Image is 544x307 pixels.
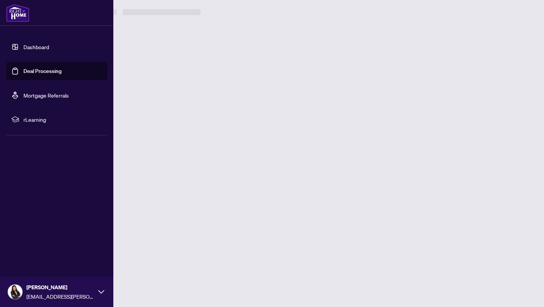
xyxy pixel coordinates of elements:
[8,285,22,299] img: Profile Icon
[23,43,49,50] a: Dashboard
[6,4,29,22] img: logo
[23,115,102,124] span: rLearning
[26,292,94,301] span: [EMAIL_ADDRESS][PERSON_NAME][DOMAIN_NAME]
[23,92,69,99] a: Mortgage Referrals
[23,68,62,74] a: Deal Processing
[514,281,536,303] button: Open asap
[26,283,94,291] span: [PERSON_NAME]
